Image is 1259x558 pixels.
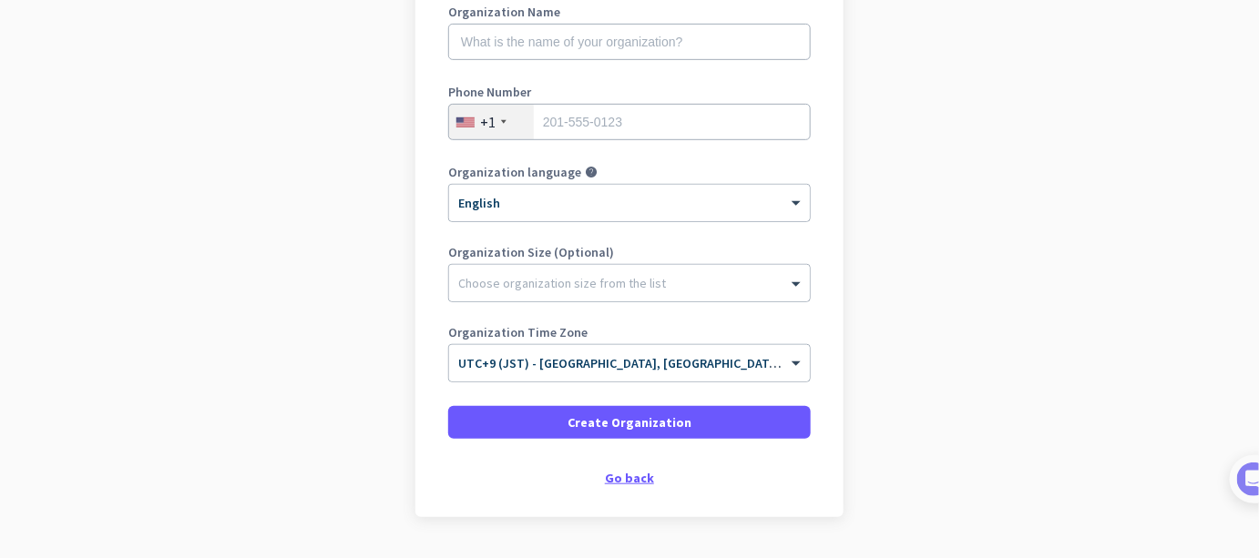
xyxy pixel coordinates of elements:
[448,5,811,18] label: Organization Name
[448,472,811,484] div: Go back
[448,326,811,339] label: Organization Time Zone
[448,406,811,439] button: Create Organization
[448,86,811,98] label: Phone Number
[585,166,598,178] i: help
[448,104,811,140] input: 201-555-0123
[448,24,811,60] input: What is the name of your organization?
[568,413,691,431] span: Create Organization
[448,246,811,259] label: Organization Size (Optional)
[448,166,581,178] label: Organization language
[480,113,496,131] div: +1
